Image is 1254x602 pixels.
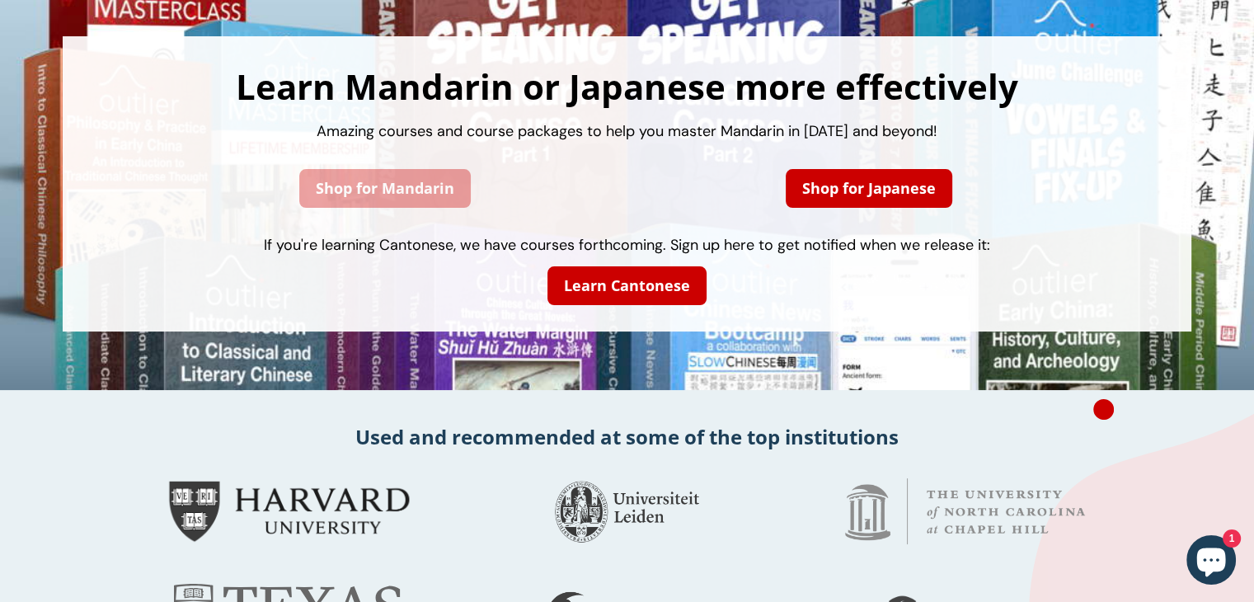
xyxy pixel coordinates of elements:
a: Learn Cantonese [547,266,707,305]
span: Amazing courses and course packages to help you master Mandarin in [DATE] and beyond! [317,121,937,141]
inbox-online-store-chat: Shopify online store chat [1181,535,1241,589]
a: Shop for Japanese [786,169,952,208]
h1: Learn Mandarin or Japanese more effectively [79,69,1175,104]
span: If you're learning Cantonese, we have courses forthcoming. Sign up here to get notified when we r... [264,235,990,255]
a: Shop for Mandarin [299,169,471,208]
